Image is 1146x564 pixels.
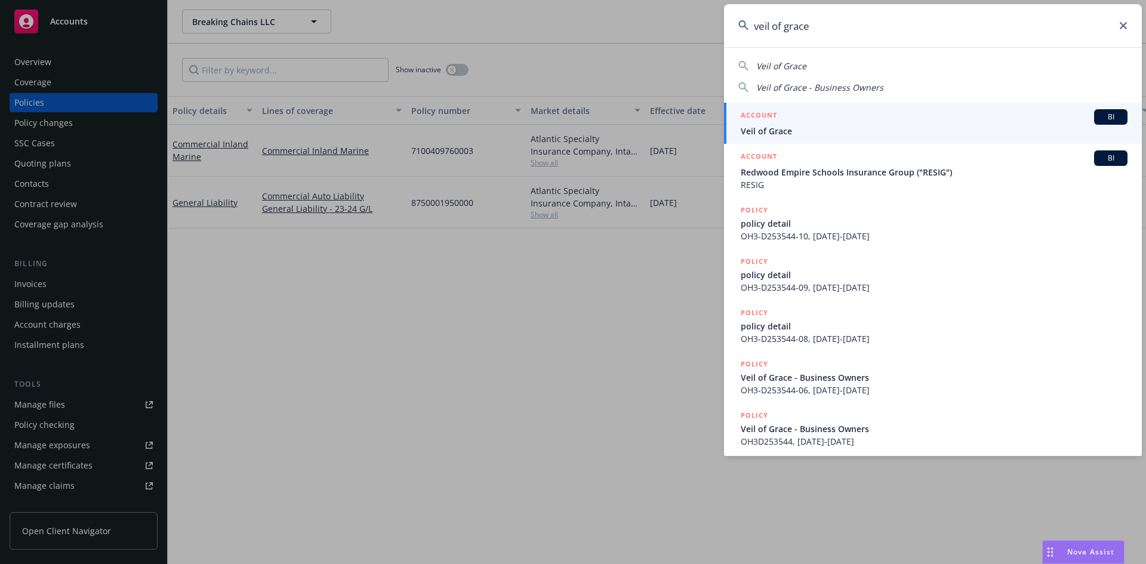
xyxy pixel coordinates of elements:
span: OH3-D253544-10, [DATE]-[DATE] [741,230,1127,242]
div: Drag to move [1043,541,1058,563]
span: Nova Assist [1067,547,1114,557]
span: OH3-D253544-09, [DATE]-[DATE] [741,281,1127,294]
span: Veil of Grace [741,125,1127,137]
span: OH3-D253544-08, [DATE]-[DATE] [741,332,1127,345]
a: POLICYpolicy detailOH3-D253544-08, [DATE]-[DATE] [724,300,1142,352]
span: Redwood Empire Schools Insurance Group ("RESIG") [741,166,1127,178]
h5: POLICY [741,255,768,267]
span: Veil of Grace - Business Owners [756,82,883,93]
span: OH3-D253544-06, [DATE]-[DATE] [741,384,1127,396]
h5: POLICY [741,307,768,319]
span: policy detail [741,217,1127,230]
span: BI [1099,153,1123,164]
a: POLICYpolicy detailOH3-D253544-10, [DATE]-[DATE] [724,198,1142,249]
a: ACCOUNTBIVeil of Grace [724,103,1142,144]
span: RESIG [741,178,1127,191]
span: Veil of Grace - Business Owners [741,423,1127,435]
span: Veil of Grace [756,60,806,72]
h5: ACCOUNT [741,150,777,165]
span: policy detail [741,320,1127,332]
input: Search... [724,4,1142,47]
h5: POLICY [741,358,768,370]
button: Nova Assist [1042,540,1125,564]
h5: POLICY [741,204,768,216]
span: OH3D253544, [DATE]-[DATE] [741,435,1127,448]
span: policy detail [741,269,1127,281]
a: POLICYVeil of Grace - Business OwnersOH3D253544, [DATE]-[DATE] [724,403,1142,454]
a: POLICYpolicy detailOH3-D253544-09, [DATE]-[DATE] [724,249,1142,300]
h5: ACCOUNT [741,109,777,124]
a: POLICYVeil of Grace - Business OwnersOH3-D253544-06, [DATE]-[DATE] [724,352,1142,403]
a: ACCOUNTBIRedwood Empire Schools Insurance Group ("RESIG")RESIG [724,144,1142,198]
span: BI [1099,112,1123,122]
h5: POLICY [741,409,768,421]
span: Veil of Grace - Business Owners [741,371,1127,384]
